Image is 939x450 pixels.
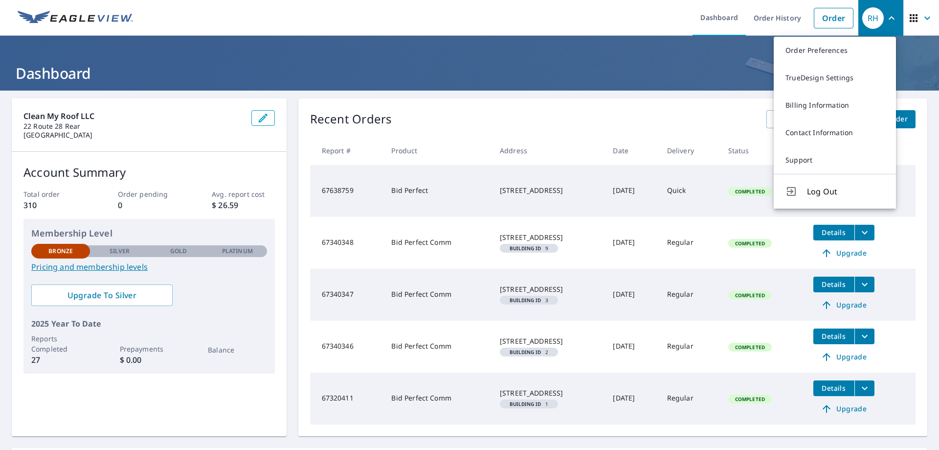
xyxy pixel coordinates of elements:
[774,37,896,64] a: Order Preferences
[659,269,720,321] td: Regular
[729,188,771,195] span: Completed
[23,199,86,211] p: 310
[120,354,179,366] p: $ 0.00
[729,396,771,403] span: Completed
[31,333,90,354] p: Reports Completed
[510,350,541,355] em: Building ID
[383,217,492,269] td: Bid Perfect Comm
[819,351,869,363] span: Upgrade
[120,344,179,354] p: Prepayments
[383,165,492,217] td: Bid Perfect
[504,402,554,406] span: 1
[819,299,869,311] span: Upgrade
[310,110,392,128] p: Recent Orders
[504,298,554,303] span: 3
[23,110,244,122] p: Clean My Roof LLC
[110,247,130,256] p: Silver
[383,136,492,165] th: Product
[605,217,659,269] td: [DATE]
[12,63,927,83] h1: Dashboard
[500,388,597,398] div: [STREET_ADDRESS]
[492,136,605,165] th: Address
[31,318,267,330] p: 2025 Year To Date
[729,240,771,247] span: Completed
[23,122,244,131] p: 22 Route 28 Rear
[766,110,836,128] a: View All Orders
[659,136,720,165] th: Delivery
[854,277,874,292] button: filesDropdownBtn-67340347
[500,284,597,294] div: [STREET_ADDRESS]
[23,189,86,199] p: Total order
[383,321,492,373] td: Bid Perfect Comm
[813,329,854,344] button: detailsBtn-67340346
[605,165,659,217] td: [DATE]
[31,284,173,306] a: Upgrade To Silver
[774,119,896,146] a: Contact Information
[310,217,384,269] td: 67340348
[659,373,720,425] td: Regular
[729,292,771,299] span: Completed
[222,247,253,256] p: Platinum
[118,189,180,199] p: Order pending
[48,247,73,256] p: Bronze
[504,350,554,355] span: 2
[807,186,884,197] span: Log Out
[23,131,244,140] p: [GEOGRAPHIC_DATA]
[813,297,874,313] a: Upgrade
[605,321,659,373] td: [DATE]
[31,354,90,366] p: 27
[813,380,854,396] button: detailsBtn-67320411
[774,64,896,92] a: TrueDesign Settings
[819,228,849,237] span: Details
[720,136,805,165] th: Status
[383,269,492,321] td: Bid Perfect Comm
[510,246,541,251] em: Building ID
[819,383,849,393] span: Details
[118,199,180,211] p: 0
[310,321,384,373] td: 67340346
[813,277,854,292] button: detailsBtn-67340347
[605,373,659,425] td: [DATE]
[774,92,896,119] a: Billing Information
[819,403,869,415] span: Upgrade
[504,246,554,251] span: 9
[819,280,849,289] span: Details
[31,227,267,240] p: Membership Level
[310,165,384,217] td: 67638759
[500,233,597,242] div: [STREET_ADDRESS]
[862,7,884,29] div: RH
[500,336,597,346] div: [STREET_ADDRESS]
[310,269,384,321] td: 67340347
[310,136,384,165] th: Report #
[813,401,874,417] a: Upgrade
[310,373,384,425] td: 67320411
[605,136,659,165] th: Date
[774,146,896,174] a: Support
[813,225,854,240] button: detailsBtn-67340348
[854,329,874,344] button: filesDropdownBtn-67340346
[383,373,492,425] td: Bid Perfect Comm
[212,199,274,211] p: $ 26.59
[212,189,274,199] p: Avg. report cost
[813,349,874,365] a: Upgrade
[31,261,267,273] a: Pricing and membership levels
[774,174,896,209] button: Log Out
[659,321,720,373] td: Regular
[500,186,597,195] div: [STREET_ADDRESS]
[510,402,541,406] em: Building ID
[510,298,541,303] em: Building ID
[814,8,853,28] a: Order
[854,380,874,396] button: filesDropdownBtn-67320411
[819,332,849,341] span: Details
[659,165,720,217] td: Quick
[18,11,133,25] img: EV Logo
[854,225,874,240] button: filesDropdownBtn-67340348
[208,345,267,355] p: Balance
[605,269,659,321] td: [DATE]
[659,217,720,269] td: Regular
[23,164,275,181] p: Account Summary
[729,344,771,351] span: Completed
[813,245,874,261] a: Upgrade
[170,247,187,256] p: Gold
[39,290,165,301] span: Upgrade To Silver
